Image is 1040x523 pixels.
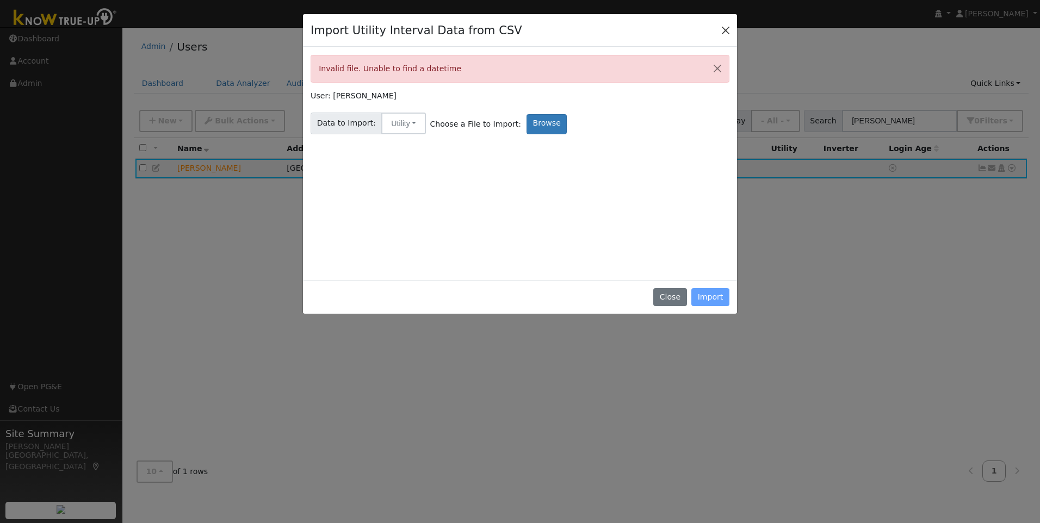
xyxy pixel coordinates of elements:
span: Choose a File to Import: [430,119,521,130]
label: Browse [527,114,567,134]
div: Invalid file. Unable to find a datetime [311,55,729,83]
span: Data to Import: [311,113,382,134]
button: Close [706,55,729,82]
button: Close [718,22,733,38]
h4: Import Utility Interval Data from CSV [311,22,522,39]
label: User: [PERSON_NAME] [311,90,397,102]
button: Utility [381,113,426,134]
button: Close [653,288,686,307]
